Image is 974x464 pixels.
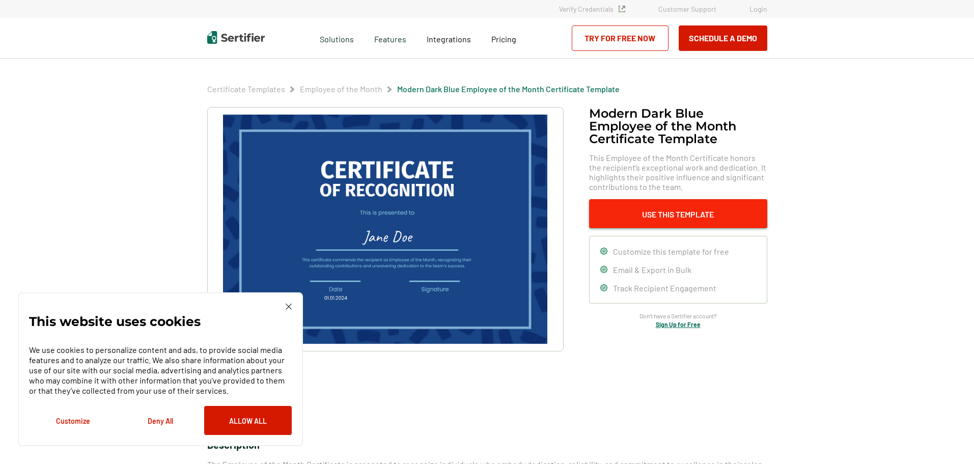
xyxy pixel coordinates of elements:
a: Customer Support [658,5,716,13]
span: Solutions [320,32,354,44]
p: This website uses cookies [29,316,201,326]
span: This Employee of the Month Certificate honors the recipient’s exceptional work and dedication. It... [589,153,767,192]
button: Customize [29,406,117,435]
a: Employee of the Month [300,84,382,94]
a: Login [749,5,767,13]
span: Features [374,32,406,44]
a: Sign Up for Free [656,321,701,328]
span: Track Recipient Engagement [613,283,716,293]
button: Schedule a Demo [679,25,767,51]
iframe: Chat Widget [923,415,974,464]
span: Don’t have a Sertifier account? [639,311,717,321]
a: Pricing [491,32,516,44]
div: Breadcrumb [207,84,620,94]
button: Deny All [117,406,204,435]
img: Cookie Popup Close [286,304,292,310]
img: Modern Dark Blue Employee of the Month Certificate Template [223,115,547,344]
img: Sertifier | Digital Credentialing Platform [207,31,265,44]
a: Certificate Templates [207,84,285,94]
span: Customize this template for free [613,247,729,256]
span: Email & Export in Bulk [613,265,691,275]
p: We use cookies to personalize content and ads, to provide social media features and to analyze ou... [29,345,292,396]
a: Modern Dark Blue Employee of the Month Certificate Template [397,84,620,94]
a: Try for Free Now [572,25,669,51]
span: Pricing [491,34,516,44]
img: Verified [619,6,625,12]
button: Use This Template [589,199,767,228]
a: Verify Credentials [559,5,625,13]
h1: Modern Dark Blue Employee of the Month Certificate Template [589,107,767,145]
button: Allow All [204,406,292,435]
a: Integrations [427,32,471,44]
span: Integrations [427,34,471,44]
